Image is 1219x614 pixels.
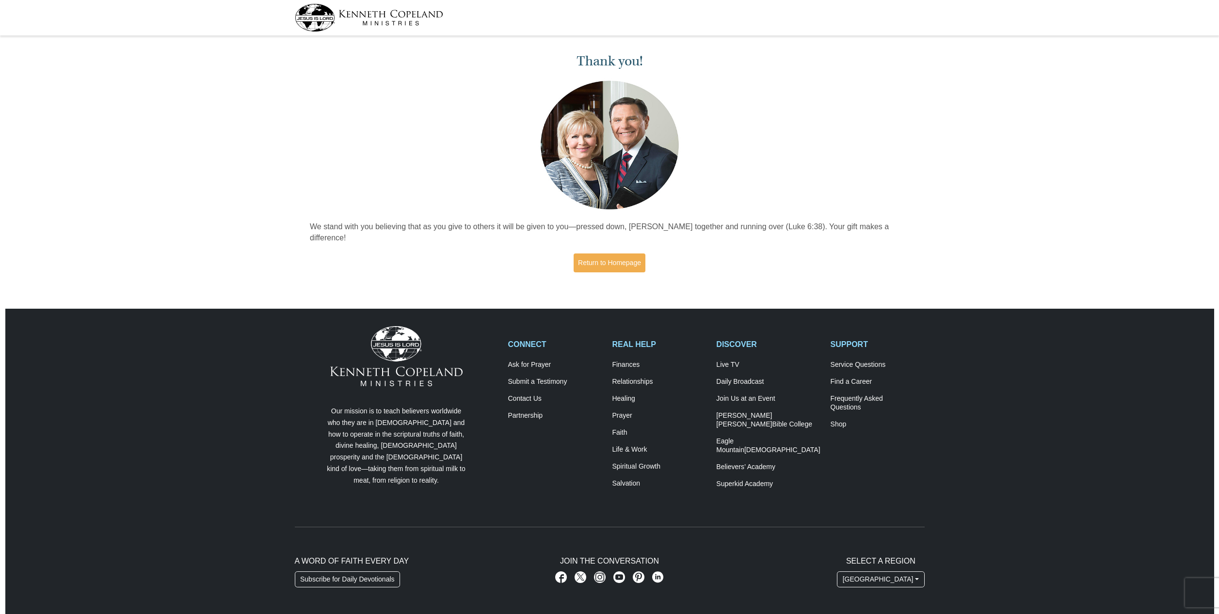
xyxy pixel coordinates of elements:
a: Subscribe for Daily Devotionals [295,571,401,588]
h2: Select A Region [837,556,924,566]
a: Ask for Prayer [508,361,602,369]
a: Prayer [612,411,706,420]
a: Superkid Academy [716,480,820,488]
img: kcm-header-logo.svg [295,4,443,31]
a: Believers’ Academy [716,463,820,472]
a: Salvation [612,479,706,488]
a: Return to Homepage [574,253,645,272]
h2: CONNECT [508,340,602,349]
span: [DEMOGRAPHIC_DATA] [744,446,820,454]
a: Live TV [716,361,820,369]
a: [PERSON_NAME] [PERSON_NAME]Bible College [716,411,820,429]
p: We stand with you believing that as you give to others it will be given to you—pressed down, [PER... [310,221,909,244]
a: Frequently AskedQuestions [831,394,925,412]
a: Relationships [612,378,706,386]
a: Service Questions [831,361,925,369]
img: Kenneth Copeland Ministries [330,326,463,386]
a: Submit a Testimony [508,378,602,386]
a: Contact Us [508,394,602,403]
a: Join Us at an Event [716,394,820,403]
p: Our mission is to teach believers worldwide who they are in [DEMOGRAPHIC_DATA] and how to operate... [325,406,468,487]
a: Shop [831,420,925,429]
a: Eagle Mountain[DEMOGRAPHIC_DATA] [716,437,820,455]
a: Healing [612,394,706,403]
button: [GEOGRAPHIC_DATA] [837,571,924,588]
a: Spiritual Growth [612,462,706,471]
a: Life & Work [612,445,706,454]
h2: Join The Conversation [508,556,711,566]
a: Partnership [508,411,602,420]
span: Bible College [772,420,812,428]
h2: SUPPORT [831,340,925,349]
a: Faith [612,428,706,437]
h1: Thank you! [310,53,909,69]
a: Daily Broadcast [716,378,820,386]
a: Finances [612,361,706,369]
span: A Word of Faith Every Day [295,557,409,565]
h2: DISCOVER [716,340,820,349]
h2: REAL HELP [612,340,706,349]
img: Kenneth and Gloria [538,79,681,212]
a: Find a Career [831,378,925,386]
